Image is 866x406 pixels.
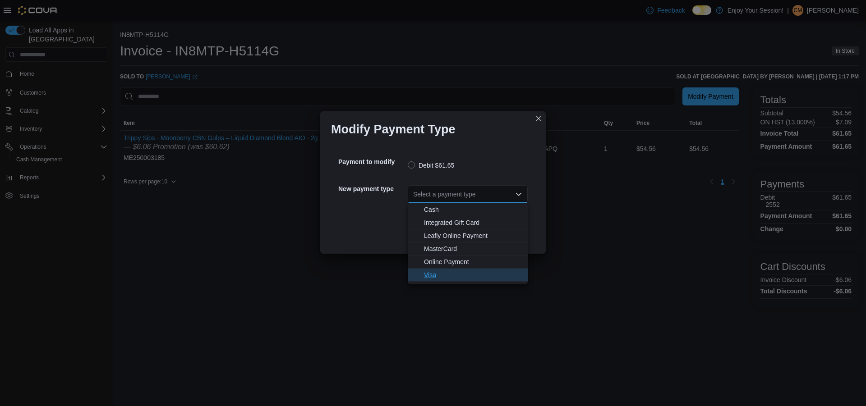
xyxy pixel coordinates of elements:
button: Leafly Online Payment [408,229,528,242]
button: Visa [408,269,528,282]
span: Online Payment [424,257,522,266]
div: Choose from the following options [408,203,528,282]
span: Integrated Gift Card [424,218,522,227]
h5: New payment type [338,180,406,198]
button: MasterCard [408,242,528,255]
span: MasterCard [424,244,522,253]
button: Online Payment [408,255,528,269]
button: Integrated Gift Card [408,216,528,229]
button: Close list of options [515,191,522,198]
label: Debit $61.65 [408,160,454,171]
span: Visa [424,270,522,279]
h5: Payment to modify [338,153,406,171]
span: Leafly Online Payment [424,231,522,240]
span: Cash [424,205,522,214]
button: Closes this modal window [533,113,544,124]
input: Accessible screen reader label [413,189,414,200]
button: Cash [408,203,528,216]
h1: Modify Payment Type [331,122,456,137]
